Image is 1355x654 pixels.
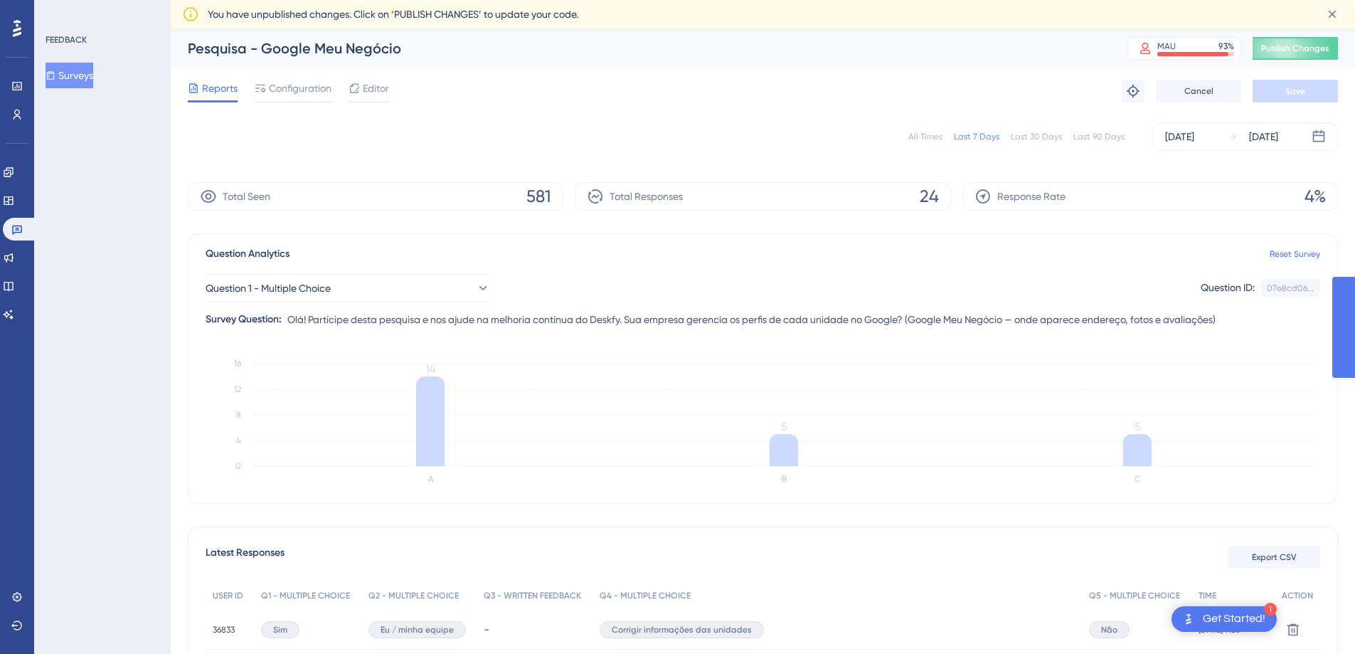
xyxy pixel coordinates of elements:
text: A [428,474,434,484]
span: TIME [1199,590,1216,601]
img: launcher-image-alternative-text [1180,611,1197,628]
tspan: 5 [781,420,787,433]
span: 24 [920,185,939,208]
div: Last 7 Days [954,131,999,142]
span: Sim [273,624,287,635]
div: - [484,623,585,636]
tspan: 0 [235,461,241,471]
div: All Times [908,131,942,142]
span: Cancel [1184,85,1213,97]
div: Last 30 Days [1011,131,1062,142]
span: Eu / minha equipe [381,624,454,635]
span: Configuration [269,80,331,97]
button: Question 1 - Multiple Choice [206,274,490,302]
span: Export CSV [1252,552,1297,563]
tspan: 4 [236,436,241,445]
span: Response Rate [997,188,1066,205]
span: Olá! Participe desta pesquisa e nos ajude na melhoria contínua do Deskfy. Sua empresa gerencia os... [287,311,1216,328]
span: USER ID [213,590,243,601]
span: Publish Changes [1261,43,1329,54]
span: Total Responses [610,188,683,205]
div: MAU [1157,41,1176,52]
span: Corrigir informações das unidades [612,624,752,635]
button: Cancel [1156,80,1241,102]
span: Não [1101,624,1117,635]
div: 93 % [1218,41,1234,52]
div: Last 90 Days [1073,131,1125,142]
tspan: 14 [425,362,435,376]
span: Save [1285,85,1305,97]
div: Question ID: [1201,279,1255,297]
span: Latest Responses [206,544,285,570]
div: [DATE] [1165,128,1194,145]
div: Survey Question: [206,311,282,328]
div: FEEDBACK [46,34,87,46]
span: 581 [526,185,551,208]
tspan: 12 [234,384,241,394]
tspan: 5 [1135,420,1141,433]
button: Surveys [46,63,93,88]
span: Q4 - MULTIPLE CHOICE [600,590,691,601]
button: Export CSV [1228,546,1320,569]
div: Open Get Started! checklist, remaining modules: 1 [1171,606,1277,632]
div: [DATE] [1249,128,1278,145]
iframe: UserGuiding AI Assistant Launcher [1295,598,1338,640]
span: Q5 - MULTIPLE CHOICE [1089,590,1180,601]
div: Pesquisa - Google Meu Negócio [188,38,1092,58]
a: Reset Survey [1270,248,1320,260]
span: 4% [1304,185,1326,208]
span: 36833 [213,624,235,635]
button: Publish Changes [1253,37,1338,60]
tspan: 16 [234,359,241,369]
tspan: 8 [236,410,241,420]
span: Reports [202,80,238,97]
span: Question Analytics [206,246,289,263]
span: Total Seen [223,188,270,205]
div: 1 [1264,603,1277,616]
span: Q2 - MULTIPLE CHOICE [368,590,459,601]
span: You have unpublished changes. Click on ‘PUBLISH CHANGES’ to update your code. [208,6,578,23]
text: B [782,474,787,484]
span: Question 1 - Multiple Choice [206,280,331,297]
span: Editor [363,80,389,97]
span: Q1 - MULTIPLE CHOICE [261,590,350,601]
div: Get Started! [1203,611,1265,627]
text: C [1135,474,1141,484]
button: Save [1253,80,1338,102]
span: Q3 - WRITTEN FEEDBACK [484,590,581,601]
div: 07e8cd06... [1267,283,1314,294]
span: ACTION [1282,590,1313,601]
